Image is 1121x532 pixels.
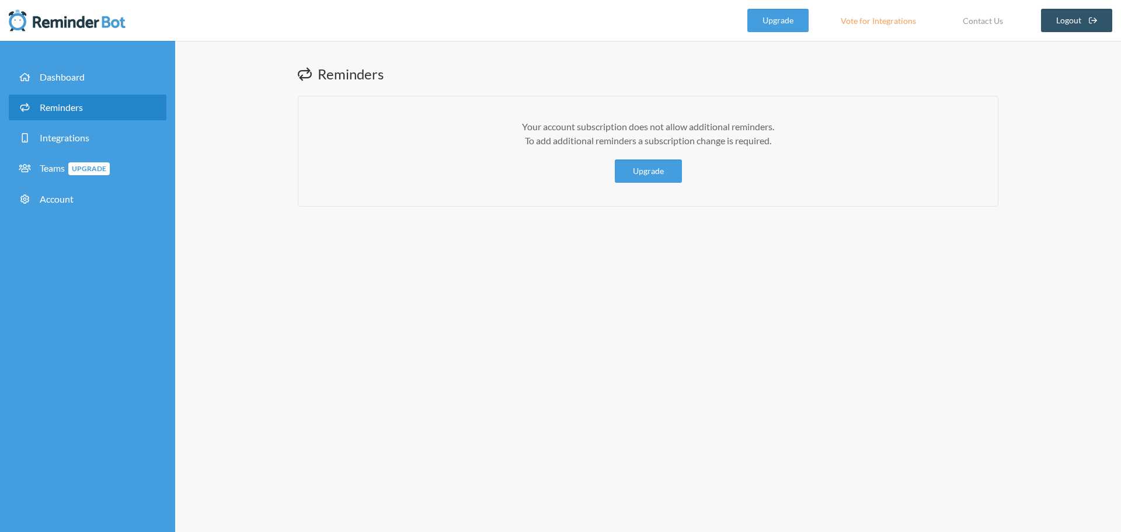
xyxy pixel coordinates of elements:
[9,186,166,212] a: Account
[68,162,110,175] span: Upgrade
[615,159,682,183] a: Upgrade
[322,120,974,148] p: Your account subscription does not allow additional reminders. To add additional reminders a subs...
[9,64,166,90] a: Dashboard
[948,9,1018,32] a: Contact Us
[298,64,998,84] h1: Reminders
[40,102,83,113] span: Reminders
[40,162,110,173] span: Teams
[9,155,166,182] a: TeamsUpgrade
[9,95,166,120] a: Reminders
[40,193,74,204] span: Account
[40,71,85,82] span: Dashboard
[1041,9,1113,32] a: Logout
[40,132,89,143] span: Integrations
[9,125,166,151] a: Integrations
[747,9,809,32] a: Upgrade
[826,9,931,32] a: Vote for Integrations
[9,9,126,32] img: Reminder Bot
